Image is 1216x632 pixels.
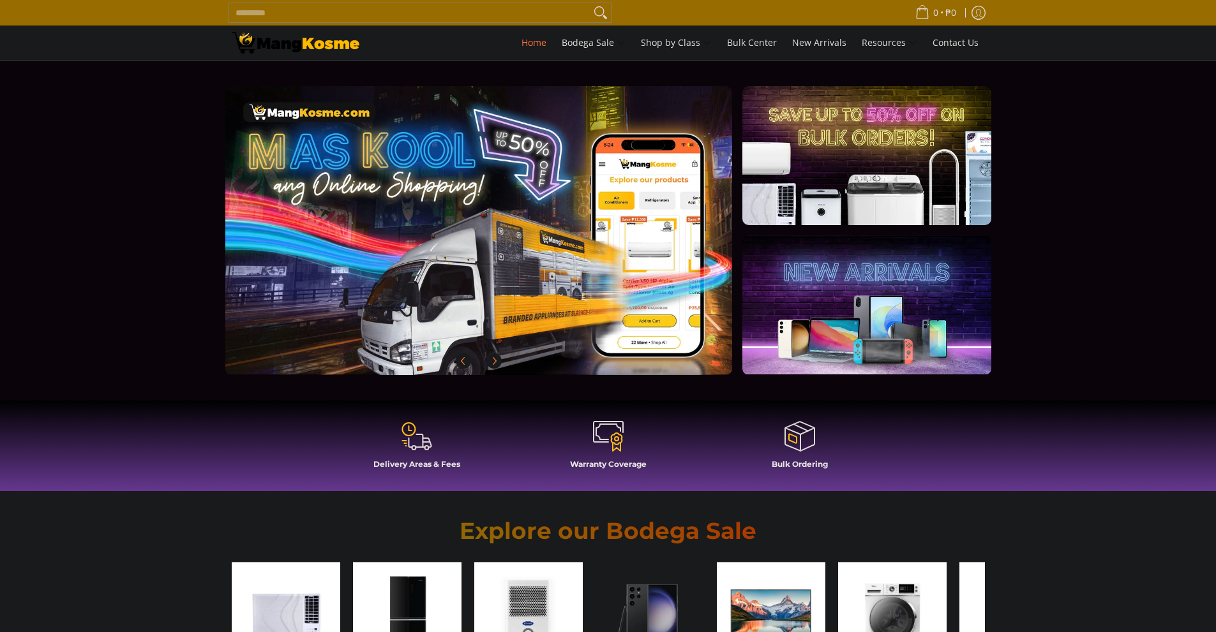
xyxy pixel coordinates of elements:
[943,8,958,17] span: ₱0
[926,26,985,60] a: Contact Us
[634,26,718,60] a: Shop by Class
[710,459,889,469] h4: Bulk Ordering
[931,8,940,17] span: 0
[372,26,985,60] nav: Main Menu
[423,517,793,545] h2: Explore our Bodega Sale
[519,420,698,478] a: Warranty Coverage
[232,32,359,54] img: Mang Kosme: Your Home Appliances Warehouse Sale Partner!
[449,347,477,375] button: Previous
[792,36,846,48] span: New Arrivals
[480,347,508,375] button: Next
[555,26,632,60] a: Bodega Sale
[562,35,626,51] span: Bodega Sale
[590,3,611,22] button: Search
[225,86,774,395] a: More
[721,26,783,60] a: Bulk Center
[641,35,712,51] span: Shop by Class
[786,26,853,60] a: New Arrivals
[727,36,777,48] span: Bulk Center
[862,35,917,51] span: Resources
[327,420,506,478] a: Delivery Areas & Fees
[515,26,553,60] a: Home
[933,36,979,48] span: Contact Us
[519,459,698,469] h4: Warranty Coverage
[855,26,924,60] a: Resources
[710,420,889,478] a: Bulk Ordering
[327,459,506,469] h4: Delivery Areas & Fees
[522,36,546,48] span: Home
[912,6,960,20] span: •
